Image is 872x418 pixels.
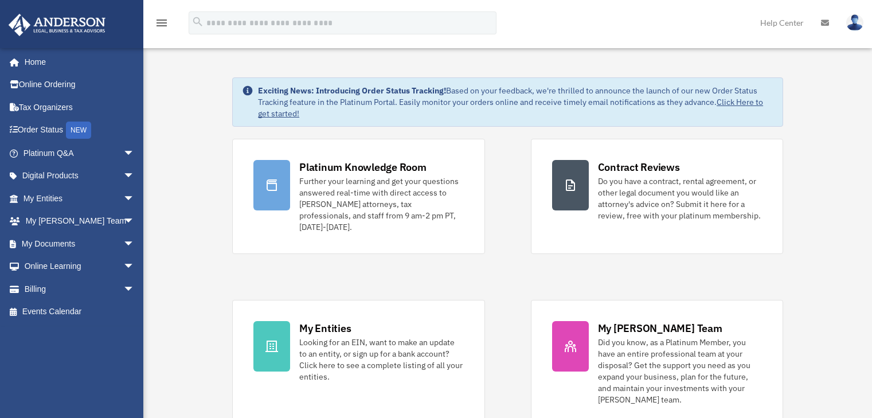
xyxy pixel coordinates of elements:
div: Based on your feedback, we're thrilled to announce the launch of our new Order Status Tracking fe... [258,85,773,119]
div: Do you have a contract, rental agreement, or other legal document you would like an attorney's ad... [598,175,762,221]
a: menu [155,20,169,30]
a: Click Here to get started! [258,97,763,119]
a: My [PERSON_NAME] Teamarrow_drop_down [8,210,152,233]
a: Home [8,50,146,73]
a: Events Calendar [8,300,152,323]
span: arrow_drop_down [123,165,146,188]
img: Anderson Advisors Platinum Portal [5,14,109,36]
a: Contract Reviews Do you have a contract, rental agreement, or other legal document you would like... [531,139,783,254]
a: Tax Organizers [8,96,152,119]
a: Order StatusNEW [8,119,152,142]
a: My Documentsarrow_drop_down [8,232,152,255]
span: arrow_drop_down [123,232,146,256]
span: arrow_drop_down [123,255,146,279]
span: arrow_drop_down [123,187,146,210]
div: Platinum Knowledge Room [299,160,427,174]
div: Looking for an EIN, want to make an update to an entity, or sign up for a bank account? Click her... [299,337,463,382]
div: NEW [66,122,91,139]
a: Platinum Knowledge Room Further your learning and get your questions answered real-time with dire... [232,139,484,254]
a: My Entitiesarrow_drop_down [8,187,152,210]
span: arrow_drop_down [123,142,146,165]
span: arrow_drop_down [123,278,146,301]
div: Contract Reviews [598,160,680,174]
div: My [PERSON_NAME] Team [598,321,722,335]
a: Platinum Q&Aarrow_drop_down [8,142,152,165]
div: Further your learning and get your questions answered real-time with direct access to [PERSON_NAM... [299,175,463,233]
i: menu [155,16,169,30]
a: Online Ordering [8,73,152,96]
strong: Exciting News: Introducing Order Status Tracking! [258,85,446,96]
span: arrow_drop_down [123,210,146,233]
a: Online Learningarrow_drop_down [8,255,152,278]
img: User Pic [846,14,863,31]
div: Did you know, as a Platinum Member, you have an entire professional team at your disposal? Get th... [598,337,762,405]
a: Billingarrow_drop_down [8,278,152,300]
a: Digital Productsarrow_drop_down [8,165,152,187]
i: search [191,15,204,28]
div: My Entities [299,321,351,335]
